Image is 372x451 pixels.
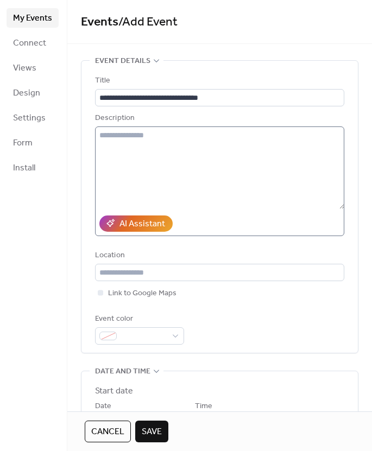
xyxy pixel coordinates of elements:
[195,400,212,413] span: Time
[7,33,59,53] a: Connect
[95,74,342,87] div: Title
[95,365,150,378] span: Date and time
[99,215,173,232] button: AI Assistant
[13,37,46,50] span: Connect
[135,421,168,442] button: Save
[7,158,59,177] a: Install
[95,55,150,68] span: Event details
[13,162,35,175] span: Install
[13,62,36,75] span: Views
[13,137,33,150] span: Form
[7,83,59,103] a: Design
[118,10,178,34] span: / Add Event
[13,112,46,125] span: Settings
[7,58,59,78] a: Views
[95,400,111,413] span: Date
[13,87,40,100] span: Design
[7,108,59,128] a: Settings
[108,287,176,300] span: Link to Google Maps
[142,425,162,439] span: Save
[95,385,133,398] div: Start date
[95,112,342,125] div: Description
[85,421,131,442] button: Cancel
[95,313,182,326] div: Event color
[13,12,52,25] span: My Events
[7,8,59,28] a: My Events
[7,133,59,153] a: Form
[119,218,165,231] div: AI Assistant
[91,425,124,439] span: Cancel
[81,10,118,34] a: Events
[95,249,342,262] div: Location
